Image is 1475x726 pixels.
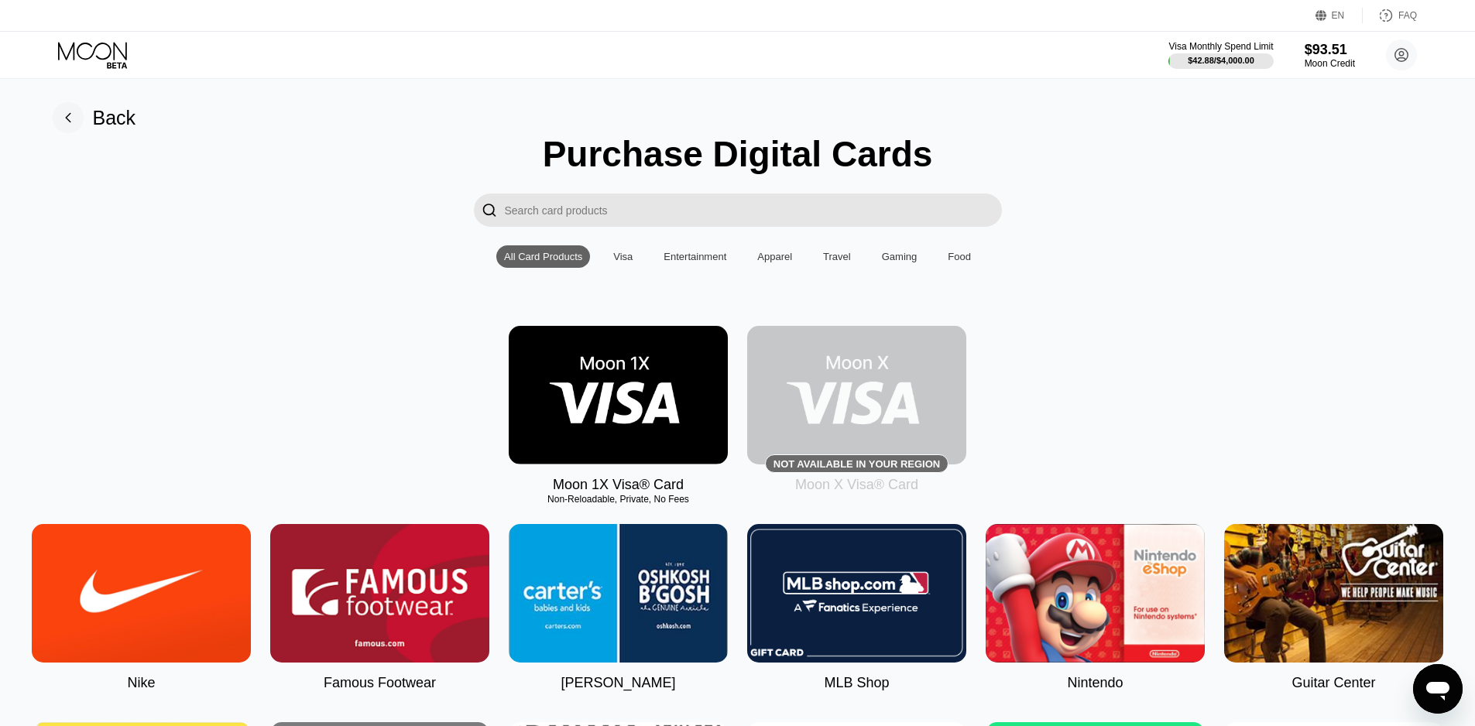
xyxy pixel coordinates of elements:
[127,675,155,691] div: Nike
[553,477,684,493] div: Moon 1X Visa® Card
[795,477,918,493] div: Moon X Visa® Card
[543,133,933,175] div: Purchase Digital Cards
[496,245,590,268] div: All Card Products
[509,494,728,505] div: Non-Reloadable, Private, No Fees
[823,251,851,262] div: Travel
[613,251,633,262] div: Visa
[1413,664,1463,714] iframe: Button to launch messaging window
[656,245,734,268] div: Entertainment
[774,458,940,470] div: Not available in your region
[940,245,979,268] div: Food
[1315,8,1363,23] div: EN
[1363,8,1417,23] div: FAQ
[1168,41,1273,52] div: Visa Monthly Spend Limit
[482,201,497,219] div: 
[605,245,640,268] div: Visa
[664,251,726,262] div: Entertainment
[815,245,859,268] div: Travel
[747,326,966,464] div: Not available in your region
[504,251,582,262] div: All Card Products
[757,251,792,262] div: Apparel
[1305,58,1355,69] div: Moon Credit
[824,675,889,691] div: MLB Shop
[1168,41,1273,69] div: Visa Monthly Spend Limit$42.88/$4,000.00
[1291,675,1375,691] div: Guitar Center
[53,102,136,133] div: Back
[1305,42,1355,69] div: $93.51Moon Credit
[93,107,136,129] div: Back
[1398,10,1417,21] div: FAQ
[948,251,971,262] div: Food
[324,675,436,691] div: Famous Footwear
[750,245,800,268] div: Apparel
[1188,56,1254,65] div: $42.88 / $4,000.00
[1332,10,1345,21] div: EN
[474,193,505,227] div: 
[882,251,918,262] div: Gaming
[1067,675,1123,691] div: Nintendo
[1305,42,1355,58] div: $93.51
[874,245,925,268] div: Gaming
[505,193,1002,227] input: Search card products
[561,675,675,691] div: [PERSON_NAME]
